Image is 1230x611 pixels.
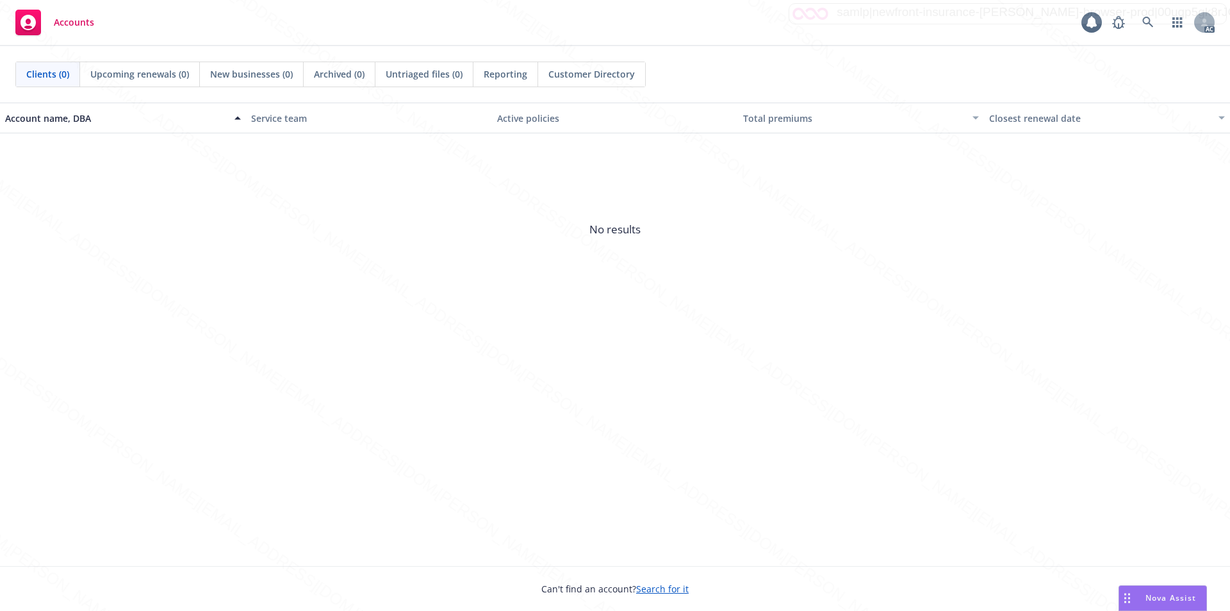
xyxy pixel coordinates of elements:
span: Reporting [484,67,527,81]
div: Account name, DBA [5,112,227,125]
a: Search for it [636,583,689,595]
span: Customer Directory [548,67,635,81]
a: Report a Bug [1106,10,1131,35]
span: Nova Assist [1145,592,1196,603]
div: Drag to move [1119,586,1135,610]
a: Switch app [1165,10,1190,35]
span: Accounts [54,17,94,28]
button: Closest renewal date [984,103,1230,133]
span: Clients (0) [26,67,69,81]
div: Active policies [497,112,733,125]
div: Service team [251,112,487,125]
a: Search [1135,10,1161,35]
span: Archived (0) [314,67,365,81]
button: Service team [246,103,492,133]
a: Accounts [10,4,99,40]
button: Active policies [492,103,738,133]
button: Total premiums [738,103,984,133]
span: Untriaged files (0) [386,67,463,81]
span: New businesses (0) [210,67,293,81]
span: Can't find an account? [541,582,689,596]
button: Nova Assist [1119,585,1207,611]
span: Upcoming renewals (0) [90,67,189,81]
div: Closest renewal date [989,112,1211,125]
div: Total premiums [743,112,965,125]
